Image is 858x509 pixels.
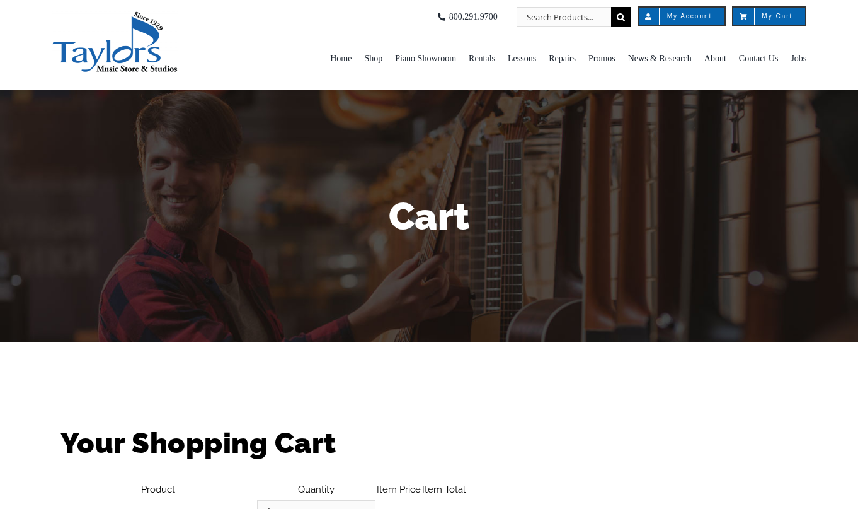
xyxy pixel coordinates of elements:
h1: Your Shopping Cart [60,423,798,462]
span: Shop [364,48,382,68]
a: My Cart [732,6,806,26]
th: Item Price [376,482,421,498]
span: Lessons [508,48,536,68]
span: About [704,48,726,68]
span: My Cart [746,13,792,20]
a: Lessons [508,26,536,90]
span: Promos [588,48,615,68]
a: News & Research [628,26,692,90]
a: 800.291.9700 [434,6,498,26]
a: Contact Us [739,26,779,90]
a: Shop [364,26,382,90]
a: Promos [588,26,615,90]
a: Home [330,26,352,90]
a: Repairs [549,26,576,90]
input: Search [611,6,631,26]
a: About [704,26,726,90]
th: Quantity [256,482,376,498]
a: My Account [638,6,726,26]
th: Item Total [421,482,466,498]
a: taylors-music-store-west-chester [52,9,178,22]
span: Rentals [469,48,495,68]
nav: Top Right [248,6,806,26]
span: Home [330,48,352,68]
span: Piano Showroom [395,48,456,68]
span: Jobs [791,48,806,68]
a: Jobs [791,26,806,90]
span: Contact Us [739,48,779,68]
span: My Account [651,13,712,20]
nav: Main Menu [248,26,806,90]
a: Rentals [469,26,495,90]
input: Search Products... [517,6,611,26]
span: News & Research [628,48,692,68]
a: Piano Showroom [395,26,456,90]
span: Repairs [549,48,576,68]
th: Product [60,482,256,498]
h1: Cart [60,189,798,242]
span: 800.291.9700 [449,6,498,26]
